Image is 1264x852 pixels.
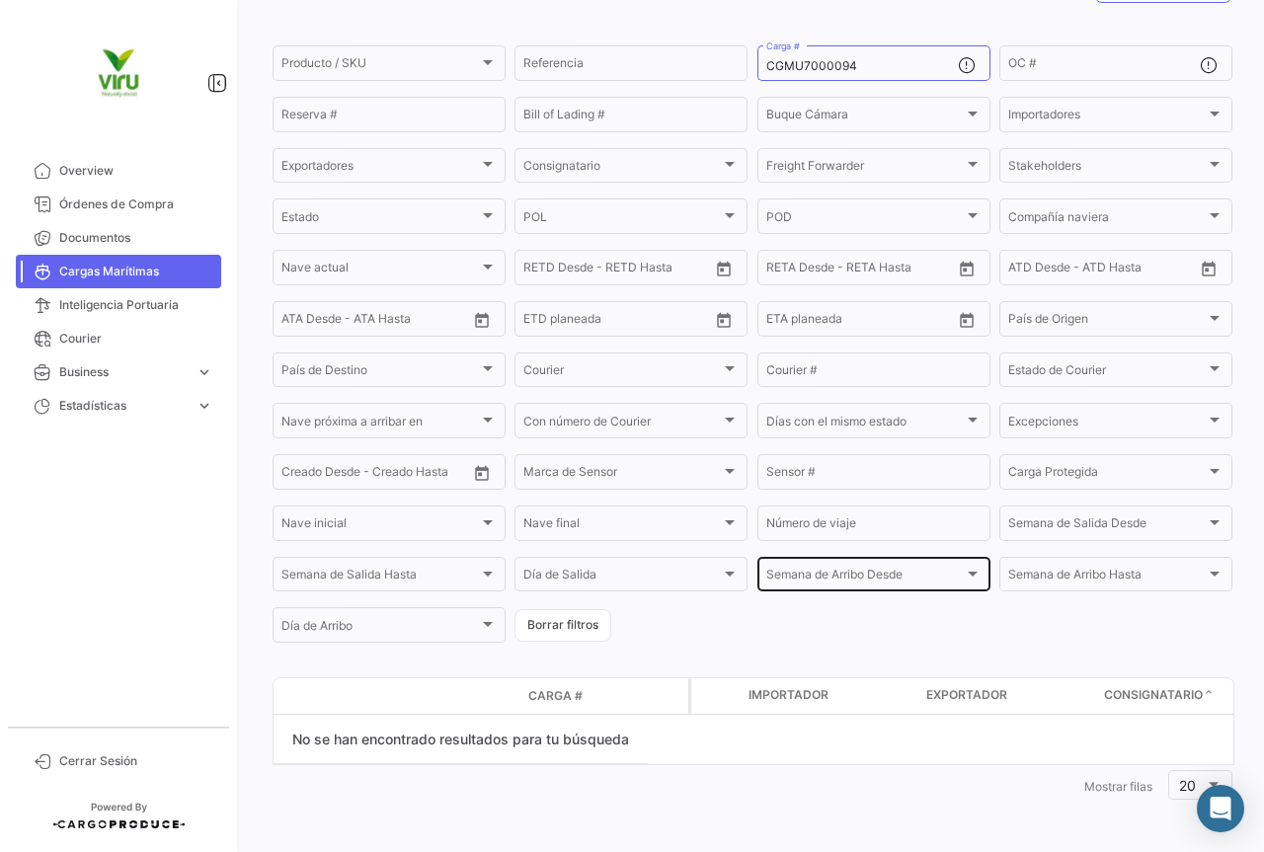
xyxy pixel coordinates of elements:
[1008,264,1070,277] input: ATD Desde
[281,366,479,380] span: País de Destino
[1008,519,1206,533] span: Semana de Salida Desde
[59,263,213,280] span: Cargas Marítimas
[1179,777,1196,794] span: 20
[918,678,1096,714] datatable-header-cell: Exportador
[355,315,444,329] input: ATA Hasta
[523,418,721,431] span: Con número de Courier
[281,212,479,226] span: Estado
[1084,779,1152,794] span: Mostrar filas
[313,688,362,704] datatable-header-cell: Modo de Transporte
[766,111,964,124] span: Buque Cámara
[523,212,721,226] span: POL
[523,366,721,380] span: Courier
[59,296,213,314] span: Inteligencia Portuaria
[281,622,479,636] span: Día de Arribo
[1008,468,1206,482] span: Carga Protegida
[749,686,829,704] span: Importador
[467,305,497,335] button: Open calendar
[573,264,662,277] input: Hasta
[59,330,213,348] span: Courier
[59,162,213,180] span: Overview
[573,315,662,329] input: Hasta
[196,397,213,415] span: expand_more
[952,254,982,283] button: Open calendar
[59,229,213,247] span: Documentos
[816,264,905,277] input: Hasta
[1008,111,1206,124] span: Importadores
[766,418,964,431] span: Días con el mismo estado
[528,687,583,705] span: Carga #
[766,162,964,176] span: Freight Forwarder
[281,59,479,73] span: Producto / SKU
[523,571,721,584] span: Día de Salida
[59,363,188,381] span: Business
[523,264,559,277] input: Desde
[69,24,168,122] img: viru.png
[766,571,964,584] span: Semana de Arribo Desde
[1008,315,1206,329] span: País de Origen
[281,162,479,176] span: Exportadores
[523,315,559,329] input: Desde
[1008,571,1206,584] span: Semana de Arribo Hasta
[523,162,721,176] span: Consignatario
[1008,418,1206,431] span: Excepciones
[16,288,221,322] a: Inteligencia Portuaria
[281,468,360,482] input: Creado Desde
[16,322,221,355] a: Courier
[926,686,1007,704] span: Exportador
[59,397,188,415] span: Estadísticas
[1104,686,1203,704] span: Consignatario
[766,212,964,226] span: POD
[1008,162,1206,176] span: Stakeholders
[766,264,802,277] input: Desde
[1084,264,1173,277] input: ATD Hasta
[281,571,479,584] span: Semana de Salida Hasta
[709,254,739,283] button: Open calendar
[16,188,221,221] a: Órdenes de Compra
[16,255,221,288] a: Cargas Marítimas
[16,154,221,188] a: Overview
[709,305,739,335] button: Open calendar
[1008,212,1206,226] span: Compañía naviera
[467,458,497,488] button: Open calendar
[639,688,688,704] datatable-header-cell: Póliza
[281,418,479,431] span: Nave próxima a arribar en
[59,752,213,770] span: Cerrar Sesión
[1194,254,1224,283] button: Open calendar
[1008,366,1206,380] span: Estado de Courier
[816,315,905,329] input: Hasta
[1197,785,1244,832] div: Abrir Intercom Messenger
[374,468,463,482] input: Creado Hasta
[520,679,639,713] datatable-header-cell: Carga #
[281,315,342,329] input: ATA Desde
[766,315,802,329] input: Desde
[274,715,648,764] div: No se han encontrado resultados para tu búsqueda
[362,688,520,704] datatable-header-cell: Estado de Envio
[281,264,479,277] span: Nave actual
[523,519,721,533] span: Nave final
[952,305,982,335] button: Open calendar
[691,678,741,714] datatable-header-cell: Carga Protegida
[523,468,721,482] span: Marca de Sensor
[196,363,213,381] span: expand_more
[16,221,221,255] a: Documentos
[514,609,611,642] button: Borrar filtros
[281,519,479,533] span: Nave inicial
[59,195,213,213] span: Órdenes de Compra
[741,678,918,714] datatable-header-cell: Importador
